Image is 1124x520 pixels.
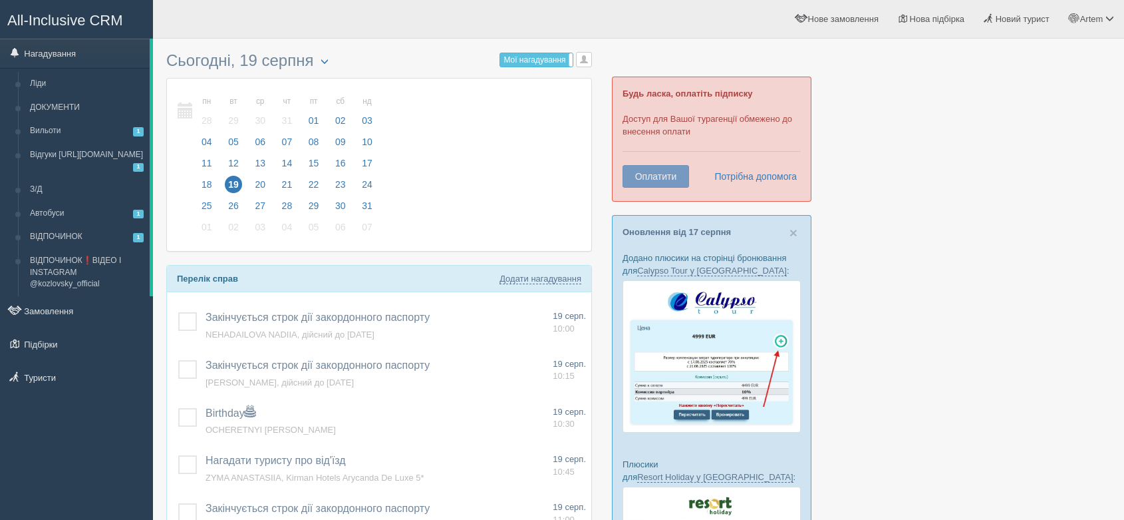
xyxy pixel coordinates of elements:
[206,378,354,388] a: [PERSON_NAME], дійсний до [DATE]
[623,458,801,483] p: Плюсики для :
[358,154,376,172] span: 17
[553,358,586,383] a: 19 серп. 10:15
[221,220,246,241] a: 02
[247,220,273,241] a: 03
[354,156,376,177] a: 17
[198,197,215,214] span: 25
[789,225,797,240] span: ×
[553,454,586,464] span: 19 серп.
[247,89,273,134] a: ср 30
[553,371,575,381] span: 10:15
[24,178,150,202] a: З/Д
[275,89,300,134] a: чт 31
[225,133,242,150] span: 05
[354,89,376,134] a: нд 03
[24,96,150,120] a: ДОКУМЕНТИ
[332,197,349,214] span: 30
[251,154,269,172] span: 13
[279,197,296,214] span: 28
[7,12,123,29] span: All-Inclusive CRM
[301,198,327,220] a: 29
[910,14,965,24] span: Нова підбірка
[623,280,801,433] img: calypso-tour-proposal-crm-for-travel-agency.jpg
[206,455,346,466] a: Нагадати туристу про від'їзд
[194,134,219,156] a: 04
[133,163,144,172] span: 1
[358,176,376,193] span: 24
[194,220,219,241] a: 01
[328,198,353,220] a: 30
[225,96,242,107] small: вт
[332,218,349,236] span: 06
[225,112,242,129] span: 29
[358,218,376,236] span: 07
[279,218,296,236] span: 04
[251,112,269,129] span: 30
[225,176,242,193] span: 19
[301,134,327,156] a: 08
[328,156,353,177] a: 16
[206,330,374,340] a: NEHADAILOVA NADIIA, дійсний до [DATE]
[206,312,430,323] a: Закінчується строк дії закордонного паспорту
[247,156,273,177] a: 13
[198,218,215,236] span: 01
[358,133,376,150] span: 10
[305,96,323,107] small: пт
[328,220,353,241] a: 06
[206,473,424,483] a: ZYMA ANASTASIIA, Kirman Hotels Arycanda De Luxe 5*
[206,425,336,435] a: OCHERETNYI [PERSON_NAME]
[808,14,879,24] span: Нове замовлення
[251,176,269,193] span: 20
[332,154,349,172] span: 16
[301,177,327,198] a: 22
[354,134,376,156] a: 10
[553,419,575,429] span: 10:30
[275,198,300,220] a: 28
[499,274,581,284] a: Додати нагадування
[225,218,242,236] span: 02
[553,324,575,334] span: 10:00
[251,96,269,107] small: ср
[305,112,323,129] span: 01
[133,210,144,218] span: 1
[623,252,801,277] p: Додано плюсики на сторінці бронювання для :
[279,176,296,193] span: 21
[623,89,752,99] b: Будь ласка, оплатіть підписку
[247,177,273,198] a: 20
[194,156,219,177] a: 11
[305,176,323,193] span: 22
[305,154,323,172] span: 15
[225,197,242,214] span: 26
[996,14,1050,24] span: Новий турист
[553,359,586,369] span: 19 серп.
[275,134,300,156] a: 07
[332,133,349,150] span: 09
[332,96,349,107] small: сб
[279,133,296,150] span: 07
[194,198,219,220] a: 25
[206,503,430,514] span: Закінчується строк дії закордонного паспорту
[623,227,731,237] a: Оновлення від 17 серпня
[206,407,255,419] a: Birthday
[553,467,575,477] span: 10:45
[133,233,144,242] span: 1
[275,156,300,177] a: 14
[198,112,215,129] span: 28
[275,177,300,198] a: 21
[1080,14,1103,24] span: Artem
[279,112,296,129] span: 31
[328,177,353,198] a: 23
[198,133,215,150] span: 04
[194,177,219,198] a: 18
[553,311,586,321] span: 19 серп.
[279,96,296,107] small: чт
[305,218,323,236] span: 05
[206,360,430,371] a: Закінчується строк дії закордонного паспорту
[133,127,144,136] span: 1
[358,96,376,107] small: нд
